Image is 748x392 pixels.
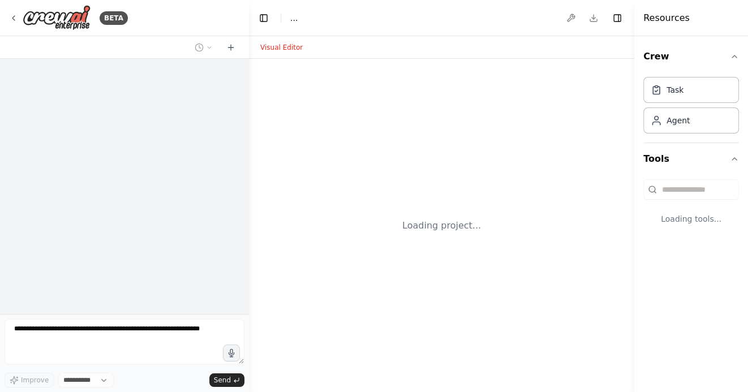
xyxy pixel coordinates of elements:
span: Improve [21,376,49,385]
span: ... [290,12,298,24]
div: Tools [643,175,739,243]
button: Visual Editor [253,41,309,54]
div: Loading project... [402,219,481,232]
button: Start a new chat [222,41,240,54]
div: Loading tools... [643,204,739,234]
div: Agent [667,115,690,126]
button: Tools [643,143,739,175]
button: Switch to previous chat [190,41,217,54]
button: Hide right sidebar [609,10,625,26]
nav: breadcrumb [290,12,298,24]
div: Task [667,84,683,96]
button: Crew [643,41,739,72]
button: Send [209,373,244,387]
button: Improve [5,373,54,387]
button: Hide left sidebar [256,10,272,26]
div: Crew [643,72,739,143]
div: BETA [100,11,128,25]
button: Click to speak your automation idea [223,344,240,361]
img: Logo [23,5,91,31]
span: Send [214,376,231,385]
h4: Resources [643,11,690,25]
